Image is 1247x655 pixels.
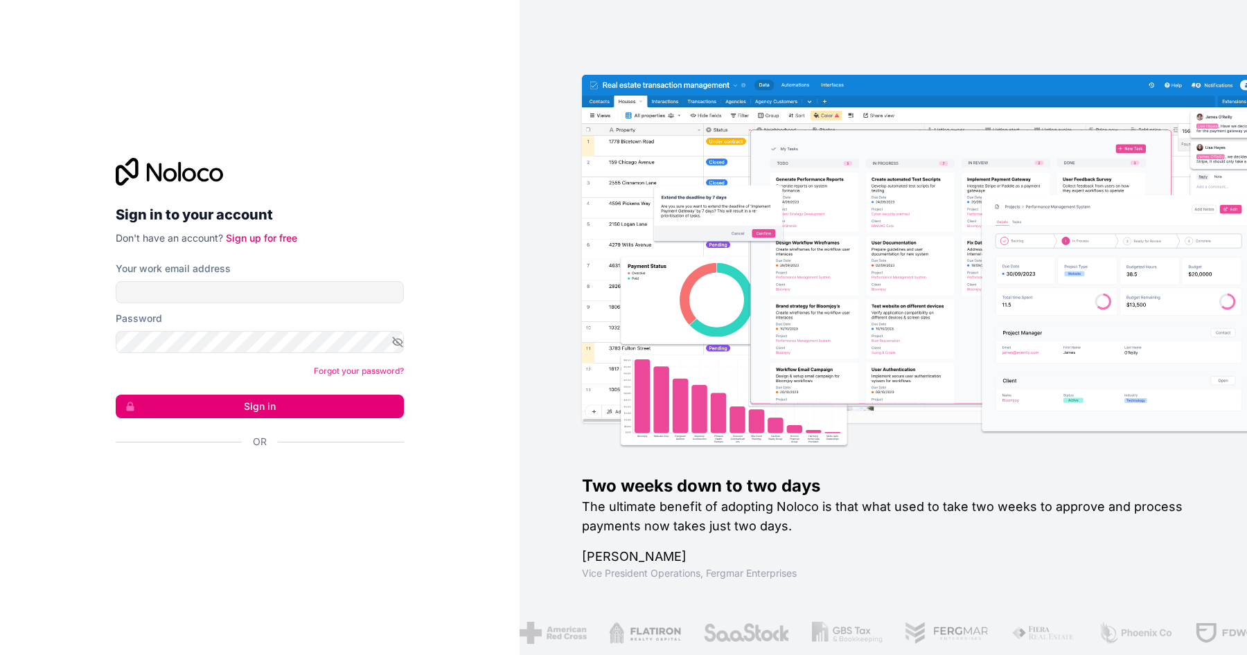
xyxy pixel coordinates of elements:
[116,312,162,325] label: Password
[116,395,404,418] button: Sign in
[116,202,404,227] h2: Sign in to your account
[116,331,404,353] input: Password
[1098,622,1173,644] img: /assets/phoenix-BREaitsQ.png
[812,622,883,644] img: /assets/gbstax-C-GtDUiK.png
[226,232,297,244] a: Sign up for free
[582,497,1203,536] h2: The ultimate benefit of adopting Noloco is that what used to take two weeks to approve and proces...
[116,232,223,244] span: Don't have an account?
[582,475,1203,497] h1: Two weeks down to two days
[703,622,790,644] img: /assets/saastock-C6Zbiodz.png
[582,566,1203,580] h1: Vice President Operations , Fergmar Enterprises
[116,281,404,303] input: Email address
[253,435,267,449] span: Or
[905,622,989,644] img: /assets/fergmar-CudnrXN5.png
[116,262,231,276] label: Your work email address
[520,622,587,644] img: /assets/american-red-cross-BAupjrZR.png
[1011,622,1077,644] img: /assets/fiera-fwj2N5v4.png
[582,547,1203,566] h1: [PERSON_NAME]
[314,366,404,376] a: Forgot your password?
[609,622,681,644] img: /assets/flatiron-C8eUkumj.png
